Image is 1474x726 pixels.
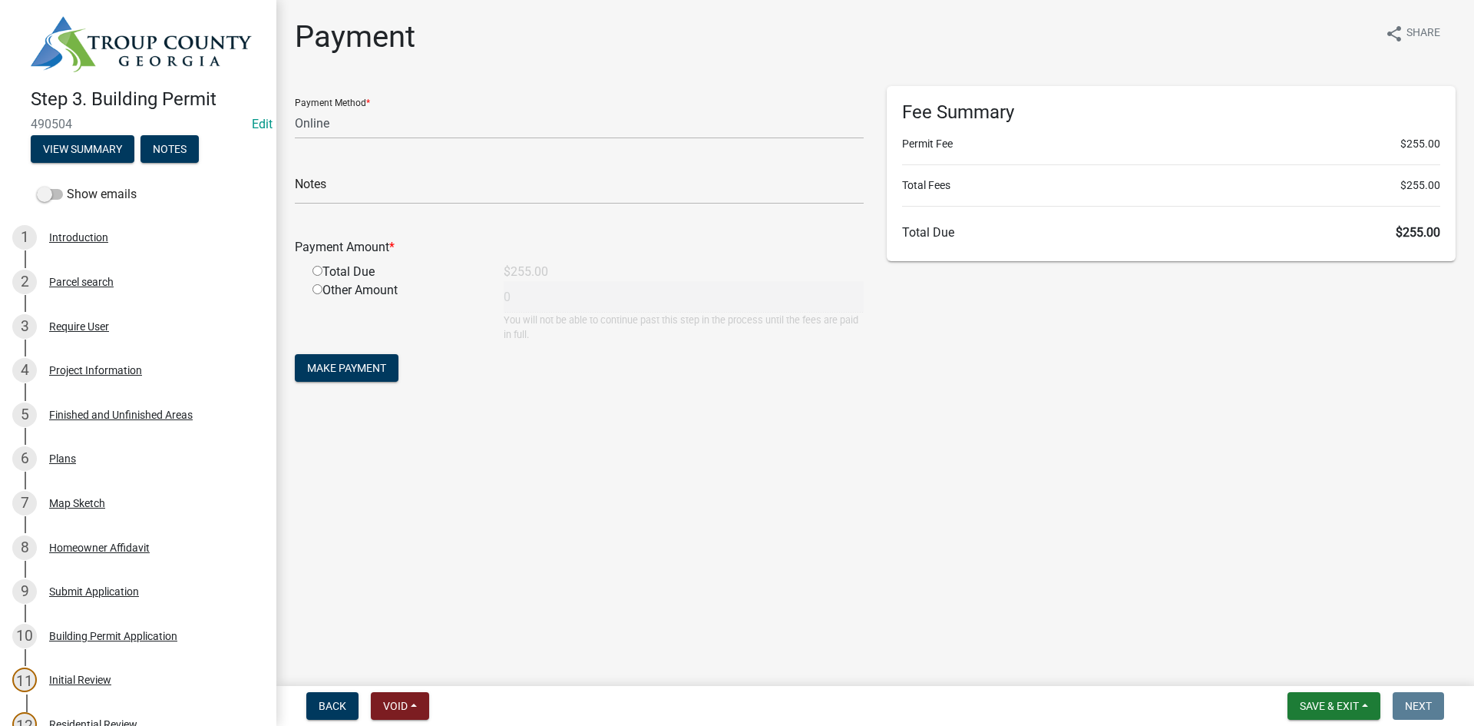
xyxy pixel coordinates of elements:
wm-modal-confirm: Edit Application Number [252,117,273,131]
button: Notes [140,135,199,163]
div: 7 [12,491,37,515]
a: Edit [252,117,273,131]
div: Introduction [49,232,108,243]
div: Finished and Unfinished Areas [49,409,193,420]
h6: Total Due [902,225,1440,240]
label: Show emails [37,185,137,204]
div: 9 [12,579,37,604]
div: Total Due [301,263,492,281]
div: 6 [12,446,37,471]
wm-modal-confirm: Notes [140,144,199,156]
div: Plans [49,453,76,464]
button: View Summary [31,135,134,163]
button: Save & Exit [1287,692,1380,720]
div: Parcel search [49,277,114,287]
button: Next [1393,692,1444,720]
div: Project Information [49,365,142,376]
li: Total Fees [902,177,1440,194]
span: Make Payment [307,362,386,374]
button: Void [371,692,429,720]
div: Payment Amount [283,238,875,257]
span: 490504 [31,117,246,131]
div: 1 [12,225,37,250]
div: 3 [12,314,37,339]
div: Other Amount [301,281,492,342]
div: 10 [12,624,37,648]
div: Submit Application [49,586,139,597]
div: 2 [12,270,37,294]
div: Map Sketch [49,498,105,509]
span: $255.00 [1396,225,1440,240]
span: Next [1405,700,1432,712]
h6: Fee Summary [902,101,1440,124]
span: $255.00 [1400,177,1440,194]
button: shareShare [1373,18,1453,48]
div: Initial Review [49,675,111,685]
h1: Payment [295,18,415,55]
div: 5 [12,403,37,427]
div: 11 [12,668,37,692]
img: Troup County, Georgia [31,16,252,72]
div: Building Permit Application [49,631,177,641]
span: Back [319,700,346,712]
h4: Step 3. Building Permit [31,88,264,111]
span: Share [1406,25,1440,43]
i: share [1385,25,1403,43]
span: $255.00 [1400,136,1440,152]
button: Back [306,692,359,720]
button: Make Payment [295,354,398,382]
span: Save & Exit [1300,700,1359,712]
div: 8 [12,535,37,560]
span: Void [383,700,408,712]
div: 4 [12,358,37,383]
div: Require User [49,321,109,332]
wm-modal-confirm: Summary [31,144,134,156]
div: Homeowner Affidavit [49,542,150,553]
li: Permit Fee [902,136,1440,152]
